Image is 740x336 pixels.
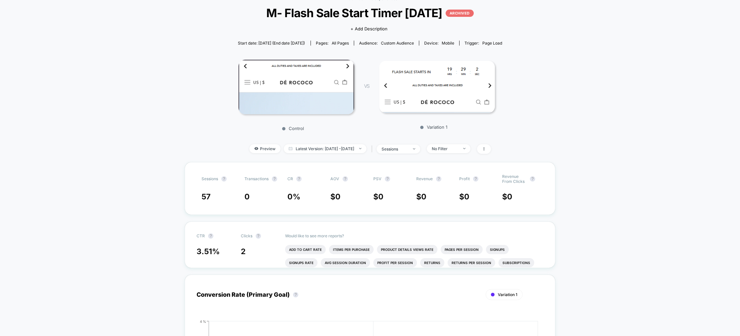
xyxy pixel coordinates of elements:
span: 0 % [287,192,300,201]
span: CR [287,176,293,181]
span: Start date: [DATE] (End date [DATE]) [238,41,305,46]
span: 0 [507,192,512,201]
li: Pages Per Session [441,245,483,254]
img: Control main [239,60,354,114]
span: 0 [464,192,469,201]
span: $ [459,192,469,201]
span: 0 [421,192,426,201]
p: Control [235,126,351,131]
li: Subscriptions [499,258,534,267]
span: | [370,144,377,154]
span: all pages [332,41,349,46]
span: Clicks [241,233,252,238]
span: + Add Description [351,26,388,32]
span: Transactions [244,176,269,181]
tspan: 4 % [200,319,206,323]
button: ? [385,176,390,182]
button: ? [272,176,277,182]
p: Variation 1 [376,124,492,130]
span: Profit [459,176,470,181]
span: Revenue [416,176,433,181]
button: ? [293,292,298,297]
span: 2 [241,247,245,256]
span: AOV [330,176,339,181]
button: ? [436,176,441,182]
span: Sessions [202,176,218,181]
span: CTR [197,233,205,238]
span: Latest Version: [DATE] - [DATE] [284,144,366,153]
span: 57 [202,192,210,201]
div: No Filter [432,146,458,151]
span: M- Flash Sale Start Timer [DATE] [251,6,489,20]
span: Preview [249,144,280,153]
button: ? [343,176,348,182]
li: Profit Per Session [373,258,417,267]
span: $ [502,192,512,201]
span: 0 [335,192,341,201]
li: Returns Per Session [448,258,495,267]
span: Device: [419,41,459,46]
li: Signups Rate [285,258,317,267]
span: $ [373,192,384,201]
button: ? [221,176,227,182]
li: Signups [486,245,509,254]
div: sessions [382,147,408,151]
span: Revenue From Clicks [502,174,527,184]
button: ? [473,176,478,182]
span: Custom Audience [381,41,414,46]
div: Trigger: [464,41,502,46]
img: Variation 1 main [379,61,495,113]
p: ARCHIVED [446,10,474,17]
button: ? [256,233,261,239]
span: Variation 1 [498,292,517,297]
div: Audience: [359,41,414,46]
span: PSV [373,176,382,181]
span: mobile [442,41,454,46]
div: Pages: [316,41,349,46]
li: Add To Cart Rate [285,245,326,254]
li: Avg Session Duration [321,258,370,267]
img: end [463,148,465,149]
button: ? [530,176,535,182]
button: ? [296,176,302,182]
img: calendar [289,147,292,150]
span: $ [330,192,341,201]
span: $ [416,192,426,201]
button: ? [208,233,213,239]
span: VS [364,83,369,89]
img: end [413,148,415,150]
span: 0 [244,192,250,201]
p: Would like to see more reports? [285,233,544,238]
img: end [359,148,361,149]
li: Items Per Purchase [329,245,374,254]
li: Returns [420,258,444,267]
span: 0 [378,192,384,201]
li: Product Details Views Rate [377,245,437,254]
span: Page Load [482,41,502,46]
span: 3.51 % [197,247,220,256]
